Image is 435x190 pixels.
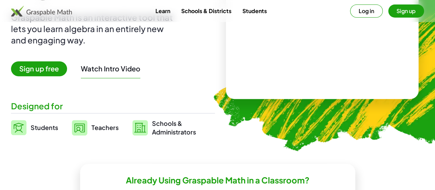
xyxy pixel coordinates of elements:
[237,4,272,17] a: Students
[11,100,215,112] div: Designed for
[271,16,374,68] video: What is this? This is dynamic math notation. Dynamic math notation plays a central role in how Gr...
[81,64,140,73] button: Watch Intro Video
[11,61,67,76] span: Sign up free
[388,4,424,18] button: Sign up
[11,120,26,135] img: svg%3e
[175,4,237,17] a: Schools & Districts
[132,119,196,136] a: Schools &Administrators
[350,4,383,18] button: Log in
[126,175,309,186] h2: Already Using Graspable Math in a Classroom?
[132,120,148,136] img: svg%3e
[11,12,176,46] div: Graspable Math is an interactive tool that lets you learn algebra in an entirely new and engaging...
[11,119,58,136] a: Students
[31,123,58,131] span: Students
[91,123,119,131] span: Teachers
[152,119,196,136] span: Schools & Administrators
[150,4,175,17] a: Learn
[72,119,119,136] a: Teachers
[72,120,87,136] img: svg%3e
